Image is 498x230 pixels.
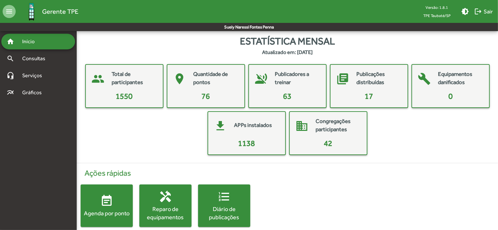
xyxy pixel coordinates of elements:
mat-icon: build [415,69,434,89]
mat-card-title: Publicadores a treinar [275,70,319,87]
mat-card-title: Equipamentos danificados [438,70,483,87]
button: Agenda por ponto [81,185,133,227]
span: Sair [474,6,493,17]
strong: Atualizado em: [DATE] [262,48,313,56]
mat-icon: multiline_chart [7,89,14,97]
mat-icon: domain [292,116,312,136]
mat-icon: logout [474,8,482,15]
span: 1138 [238,139,255,148]
span: 76 [202,92,210,100]
mat-icon: place [170,69,190,89]
span: 17 [365,92,373,100]
mat-icon: get_app [211,116,230,136]
mat-card-title: Publicações distribuídas [357,70,401,87]
mat-icon: voice_over_off [252,69,271,89]
mat-icon: people [88,69,108,89]
span: 0 [448,92,453,100]
mat-icon: menu [3,5,16,18]
mat-icon: library_books [333,69,353,89]
span: Estatística mensal [240,34,335,48]
mat-icon: home [7,38,14,45]
span: Consultas [18,55,54,62]
img: Logo [21,1,42,22]
button: Reparo de equipamentos [139,185,192,227]
div: Reparo de equipamentos [139,205,192,221]
mat-card-title: Congregações participantes [316,117,360,134]
mat-icon: event_note [100,194,113,207]
button: Diário de publicações [198,185,250,227]
h4: Ações rápidas [81,168,494,178]
span: Serviços [18,72,51,80]
mat-icon: format_list_numbered [218,190,231,203]
mat-icon: headset_mic [7,72,14,80]
button: Sair [472,6,495,17]
mat-icon: brightness_medium [461,8,469,15]
div: Versão: 1.8.1 [418,3,456,11]
mat-card-title: APPs instalados [234,121,272,130]
a: Gerente TPE [16,1,78,22]
mat-icon: search [7,55,14,62]
mat-card-title: Total de participantes [112,70,156,87]
span: 42 [324,139,333,148]
span: TPE Taubaté/SP [418,11,456,20]
span: Gráficos [18,89,51,97]
mat-icon: handyman [159,190,172,203]
div: Diário de publicações [198,205,250,221]
div: Agenda por ponto [81,209,133,217]
span: Gerente TPE [42,6,78,17]
mat-card-title: Quantidade de pontos [194,70,238,87]
span: 1550 [116,92,133,100]
span: Início [18,38,44,45]
span: 63 [283,92,292,100]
